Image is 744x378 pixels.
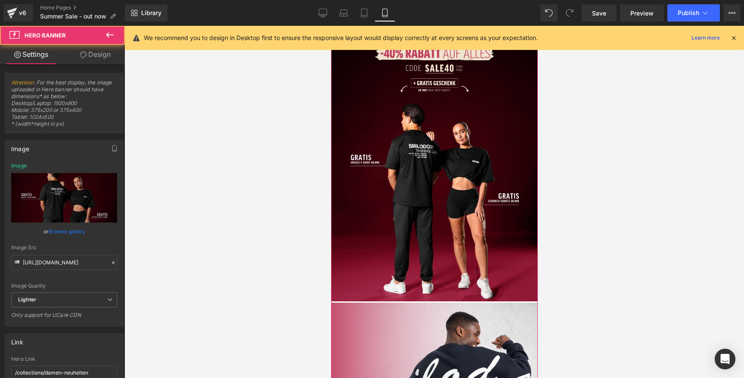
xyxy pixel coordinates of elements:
div: Image [11,140,29,152]
span: Hero Banner [25,32,66,39]
b: Lighter [18,296,36,303]
a: Design [64,45,127,64]
a: Laptop [333,4,354,22]
div: Image [11,163,27,169]
input: Link [11,255,117,270]
span: Save [592,9,606,18]
div: Hero Link [11,356,117,362]
a: Preview [620,4,664,22]
div: or [11,227,117,236]
a: Browse gallery [49,224,85,239]
span: : For the best display, the image uploaded in Hero banner should have dimensions* as below: Deskt... [11,79,117,133]
button: More [723,4,741,22]
span: Preview [630,9,654,18]
a: Tablet [354,4,375,22]
a: Attention [11,79,34,86]
span: Publish [678,9,699,16]
div: Only support for UCare CDN [11,312,117,324]
a: Learn more [688,33,723,43]
a: Home Pages [40,4,125,11]
div: Image Src [11,245,117,251]
button: Publish [667,4,720,22]
span: Library [141,9,161,17]
div: Open Intercom Messenger [715,349,735,369]
div: Image Quality [11,283,117,289]
p: We recommend you to design in Desktop first to ensure the responsive layout would display correct... [144,33,538,43]
a: New Library [125,4,167,22]
a: Desktop [313,4,333,22]
a: Mobile [375,4,395,22]
button: Redo [561,4,578,22]
a: v6 [3,4,33,22]
button: Undo [540,4,558,22]
div: Link [11,334,23,346]
span: Summer Sale - out now [40,13,106,20]
div: v6 [17,7,28,19]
